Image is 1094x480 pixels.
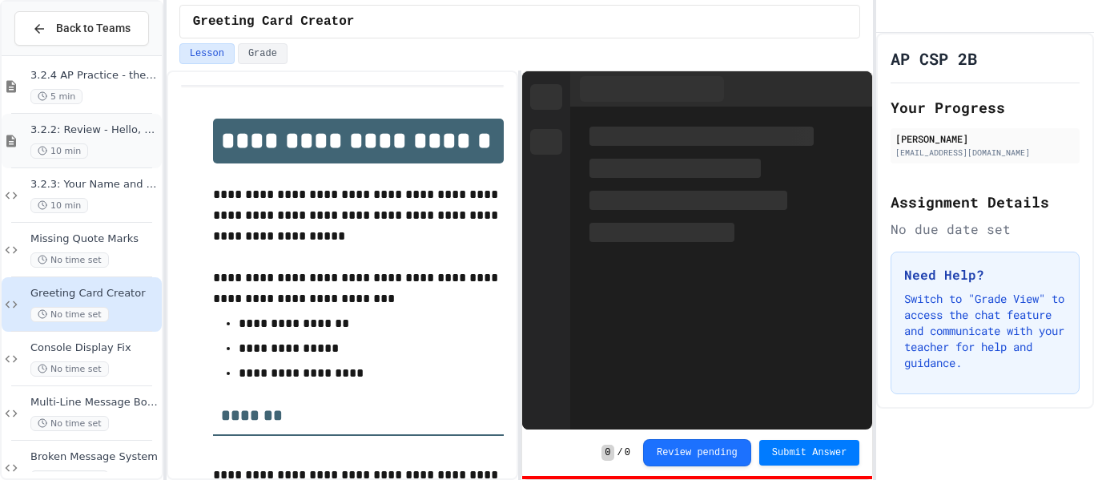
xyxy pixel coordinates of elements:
span: 0 [625,446,630,459]
h1: AP CSP 2B [891,47,977,70]
span: Back to Teams [56,20,131,37]
span: 0 [601,445,613,461]
span: Greeting Card Creator [30,287,159,301]
span: No time set [30,252,109,268]
button: Lesson [179,43,235,64]
span: 5 min [30,89,82,104]
span: / [617,446,623,459]
button: Review pending [643,439,751,466]
h2: Assignment Details [891,191,1080,213]
span: Multi-Line Message Board [30,396,159,409]
p: Switch to "Grade View" to access the chat feature and communicate with your teacher for help and ... [904,291,1066,371]
div: No due date set [891,220,1080,239]
span: No time set [30,361,109,377]
span: 10 min [30,143,88,159]
h2: Your Progress [891,96,1080,119]
button: Submit Answer [759,440,860,466]
div: [PERSON_NAME] [895,131,1075,146]
span: 3.2.3: Your Name and Favorite Movie [30,178,159,192]
span: 3.2.2: Review - Hello, World! [30,123,159,137]
span: Greeting Card Creator [193,12,355,31]
span: Missing Quote Marks [30,232,159,246]
span: 10 min [30,198,88,213]
button: Back to Teams [14,11,149,46]
span: No time set [30,416,109,431]
div: [EMAIL_ADDRESS][DOMAIN_NAME] [895,147,1075,159]
span: 3.2.4 AP Practice - the DISPLAY Procedure [30,69,159,83]
span: Submit Answer [772,446,847,459]
span: Broken Message System [30,450,159,464]
h3: Need Help? [904,265,1066,284]
button: Grade [238,43,288,64]
span: No time set [30,307,109,322]
span: Console Display Fix [30,341,159,355]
